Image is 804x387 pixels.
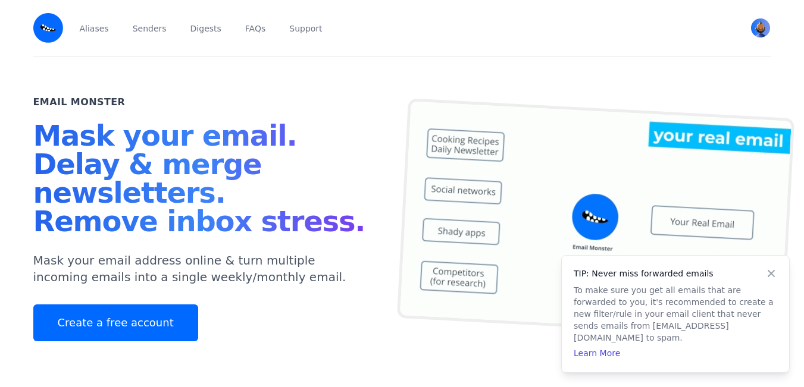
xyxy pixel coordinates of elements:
[33,121,374,240] h1: Mask your email. Delay & merge newsletters. Remove inbox stress.
[33,304,198,341] a: Create a free account
[33,13,63,43] img: Email Monster
[33,95,126,109] h2: Email Monster
[574,348,620,358] a: Learn More
[750,17,771,39] button: User menu
[33,252,374,285] p: Mask your email address online & turn multiple incoming emails into a single weekly/monthly email.
[574,268,777,279] h4: TIP: Never miss forwarded emails
[574,284,777,344] p: To make sure you get all emails that are forwarded to you, it's recommended to create a new filte...
[396,98,794,338] img: temp mail, free temporary mail, Temporary Email
[751,18,770,37] img: JANINE's Avatar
